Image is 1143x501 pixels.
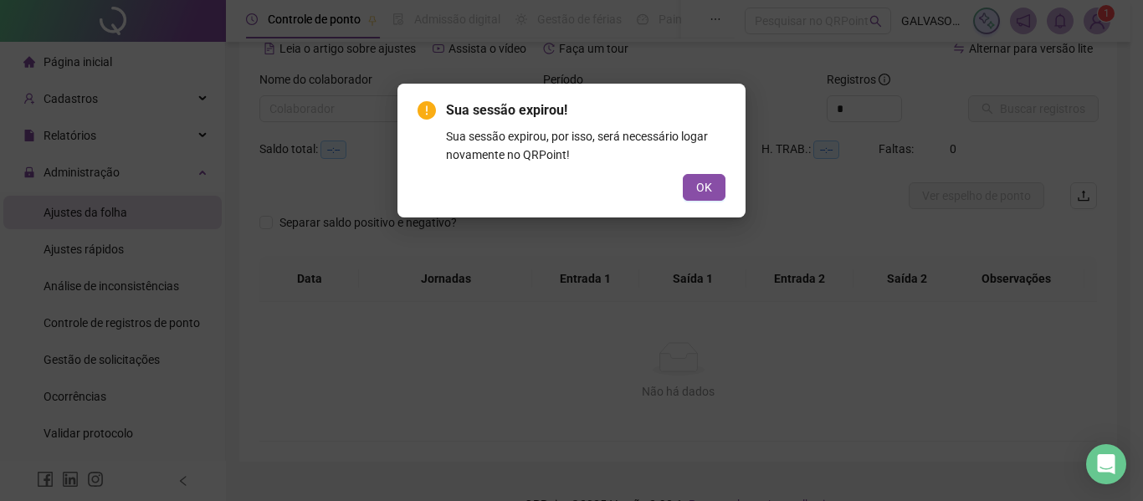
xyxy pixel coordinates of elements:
[696,178,712,197] span: OK
[446,127,725,164] div: Sua sessão expirou, por isso, será necessário logar novamente no QRPoint!
[683,174,725,201] button: OK
[446,102,567,118] span: Sua sessão expirou!
[418,101,436,120] span: exclamation-circle
[1086,444,1126,484] div: Open Intercom Messenger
